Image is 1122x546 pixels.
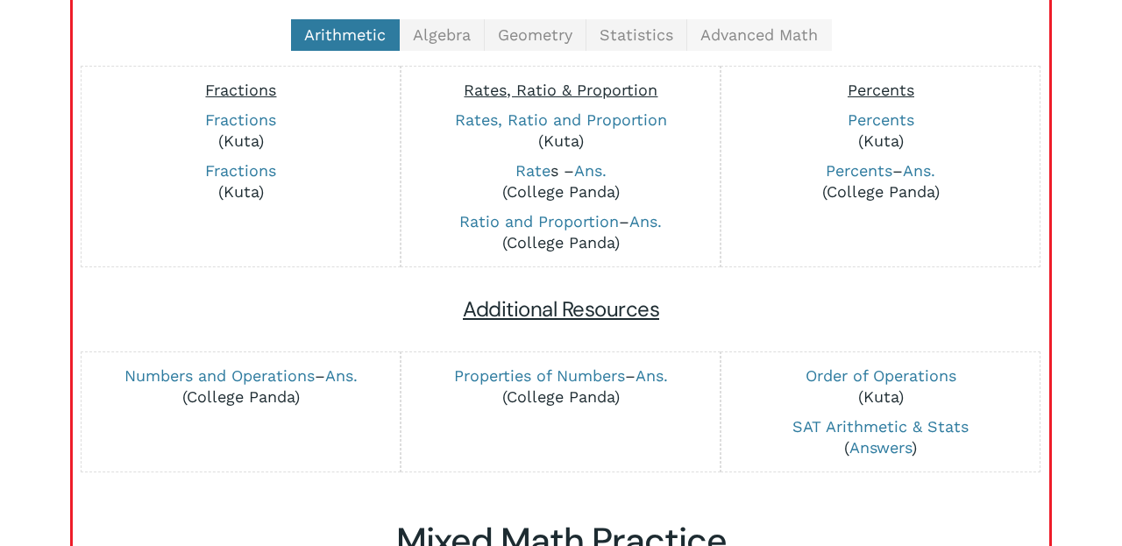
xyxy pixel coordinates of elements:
[325,366,358,385] a: Ans.
[454,366,625,385] a: Properties of Numbers
[586,19,687,51] a: Statistics
[413,25,471,44] span: Algebra
[792,417,969,436] a: SAT Arithmetic & Stats
[574,161,607,180] a: Ans.
[291,19,400,51] a: Arithmetic
[90,110,391,152] p: (Kuta)
[124,366,315,385] a: Numbers and Operations
[485,19,586,51] a: Geometry
[400,19,485,51] a: Algebra
[848,81,914,99] span: Percents
[730,110,1031,152] p: (Kuta)
[410,365,711,408] p: – (College Panda)
[730,160,1031,202] p: – (College Panda)
[205,161,276,180] a: Fractions
[1006,430,1097,521] iframe: Chatbot
[90,365,391,408] p: – (College Panda)
[849,438,912,457] a: Answers
[455,110,667,129] a: Rates, Ratio and Proportion
[459,212,619,230] a: Ratio and Proportion
[600,25,673,44] span: Statistics
[410,160,711,202] p: s – (College Panda)
[700,25,818,44] span: Advanced Math
[903,161,935,180] a: Ans.
[687,19,832,51] a: Advanced Math
[304,25,386,44] span: Arithmetic
[730,416,1031,458] p: ( )
[205,81,276,99] span: Fractions
[464,81,657,99] span: Rates, Ratio & Proportion
[498,25,572,44] span: Geometry
[410,110,711,152] p: (Kuta)
[848,110,914,129] a: Percents
[410,211,711,253] p: – (College Panda)
[629,212,662,230] a: Ans.
[515,161,550,180] a: Rate
[636,366,668,385] a: Ans.
[826,161,892,180] a: Percents
[806,366,956,385] a: Order of Operations
[90,160,391,202] p: (Kuta)
[730,365,1031,408] p: (Kuta)
[205,110,276,129] a: Fractions
[463,295,659,323] span: Additional Resources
